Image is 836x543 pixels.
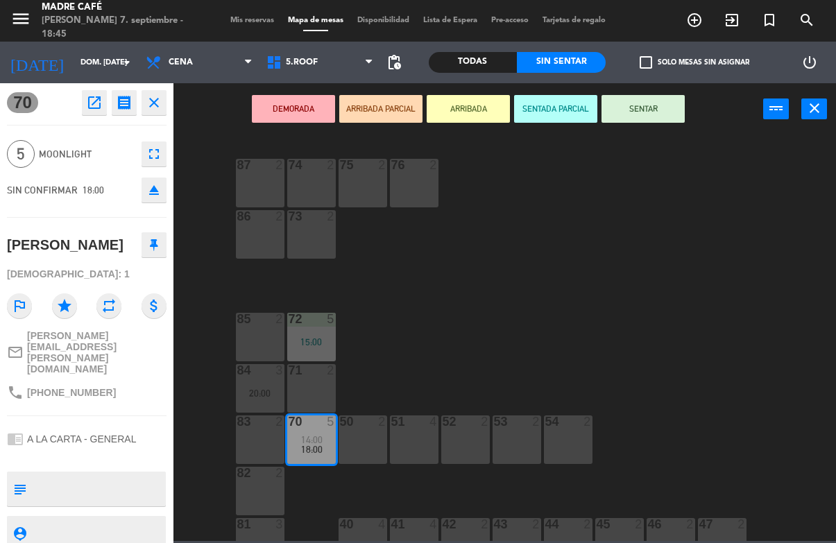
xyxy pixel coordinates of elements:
button: open_in_new [82,90,107,115]
div: 2 [481,518,489,531]
i: add_circle_outline [686,12,703,28]
div: 81 [237,518,238,531]
div: 73 [289,210,289,223]
span: Cena [169,58,193,67]
button: eject [142,178,167,202]
i: close [146,94,162,111]
div: 44 [545,518,546,531]
div: 2 [275,415,284,428]
button: fullscreen [142,141,167,166]
div: 51 [391,415,392,428]
div: 15:00 [287,337,336,347]
div: 50 [340,415,341,428]
i: chrome_reader_mode [7,431,24,447]
span: 5 [7,140,35,168]
button: SENTADA PARCIAL [514,95,597,123]
button: DEMORADA [252,95,335,123]
div: 83 [237,415,238,428]
div: 20:00 [236,388,284,398]
div: 76 [391,159,392,171]
div: 85 [237,313,238,325]
i: search [799,12,815,28]
div: [DEMOGRAPHIC_DATA]: 1 [7,262,167,286]
span: BUSCAR [788,8,826,32]
div: Madre Café [42,1,198,15]
i: repeat [96,293,121,318]
i: phone [7,384,24,401]
div: 2 [378,159,386,171]
button: power_input [763,98,789,119]
div: 2 [583,415,592,428]
i: mail_outline [7,344,24,361]
div: 72 [289,313,289,325]
i: subject [12,481,27,497]
span: [PERSON_NAME][EMAIL_ADDRESS][PERSON_NAME][DOMAIN_NAME] [27,330,167,374]
i: menu [10,8,31,29]
i: open_in_new [86,94,103,111]
div: 2 [327,159,335,171]
span: Moonlight [39,146,135,162]
div: 4 [429,518,438,531]
div: 41 [391,518,392,531]
div: 2 [583,518,592,531]
i: power_input [768,100,785,117]
div: 5 [327,313,335,325]
div: 86 [237,210,238,223]
div: 84 [237,364,238,377]
div: 87 [237,159,238,171]
i: eject [146,182,162,198]
i: star [52,293,77,318]
button: close [142,90,167,115]
i: power_settings_new [801,54,818,71]
span: 70 [7,92,38,113]
div: 2 [275,159,284,171]
span: Tarjetas de regalo [536,17,613,24]
div: 2 [737,518,746,531]
div: 2 [327,210,335,223]
div: 52 [443,415,443,428]
span: Mapa de mesas [281,17,350,24]
i: turned_in_not [761,12,778,28]
button: ARRIBADA PARCIAL [339,95,423,123]
div: 70 [289,415,289,428]
div: 40 [340,518,341,531]
div: 4 [429,415,438,428]
div: 82 [237,467,238,479]
span: Lista de Espera [416,17,484,24]
div: 3 [275,518,284,531]
span: 18:00 [301,444,323,455]
i: arrow_drop_down [119,54,135,71]
i: close [806,100,823,117]
div: 47 [699,518,700,531]
div: 2 [429,159,438,171]
div: 2 [481,415,489,428]
div: 5 [327,415,335,428]
div: 2 [275,467,284,479]
span: 18:00 [83,184,104,196]
div: 4 [378,518,386,531]
span: Disponibilidad [350,17,416,24]
span: check_box_outline_blank [640,56,652,69]
i: fullscreen [146,146,162,162]
div: 42 [443,518,443,531]
div: 54 [545,415,546,428]
span: SIN CONFIRMAR [7,184,78,196]
div: Sin sentar [517,52,606,73]
div: 3 [275,364,284,377]
i: receipt [116,94,133,111]
span: pending_actions [386,54,402,71]
div: 75 [340,159,341,171]
div: Todas [429,52,518,73]
div: 2 [686,518,694,531]
label: Solo mesas sin asignar [640,56,749,69]
div: 2 [327,364,335,377]
a: mail_outline[PERSON_NAME][EMAIL_ADDRESS][PERSON_NAME][DOMAIN_NAME] [7,330,167,374]
div: 2 [532,518,540,531]
div: 2 [532,415,540,428]
span: RESERVAR MESA [676,8,713,32]
span: Pre-acceso [484,17,536,24]
i: outlined_flag [7,293,32,318]
button: close [801,98,827,119]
